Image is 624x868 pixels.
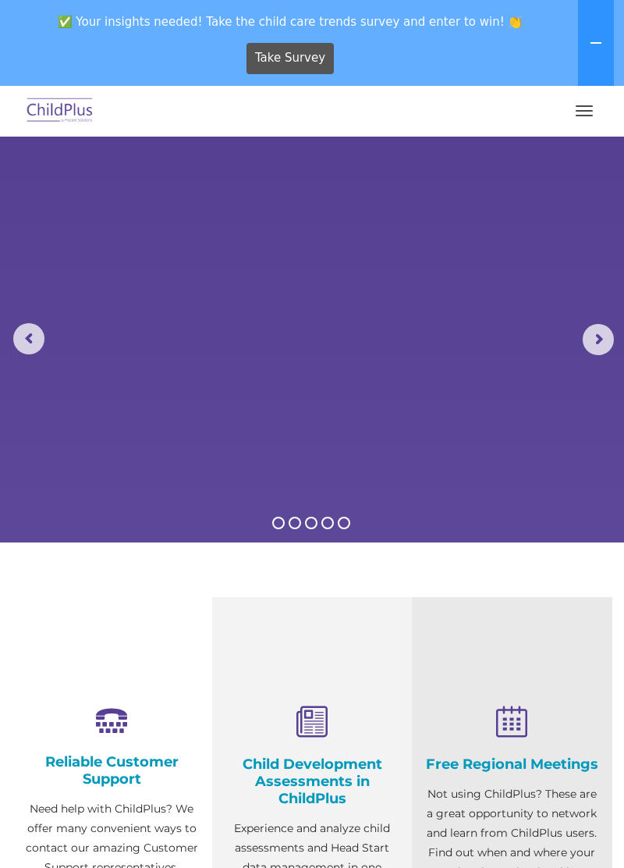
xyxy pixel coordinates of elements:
[246,43,335,74] a: Take Survey
[255,44,325,72] span: Take Survey
[23,93,97,130] img: ChildPlus by Procare Solutions
[424,756,601,773] h4: Free Regional Meetings
[224,756,401,807] h4: Child Development Assessments in ChildPlus
[6,6,575,37] span: ✅ Your insights needed! Take the child care trends survey and enter to win! 👏
[23,753,200,788] h4: Reliable Customer Support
